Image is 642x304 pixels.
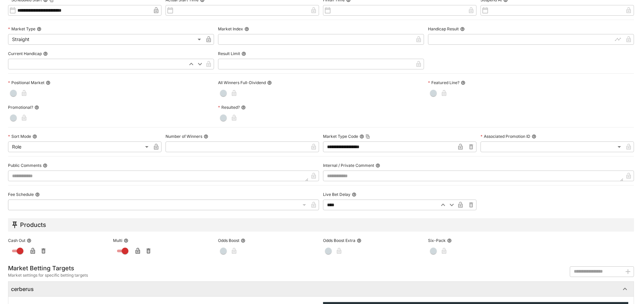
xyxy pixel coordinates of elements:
p: Fee Schedule [8,192,34,197]
button: Six-Pack [447,238,452,243]
p: Handicap Result [428,26,459,32]
button: Public Comments [43,163,47,168]
h5: Products [20,221,46,229]
button: Market Type [37,27,41,31]
button: Resulted? [241,105,246,110]
button: Odds Boost [241,238,245,243]
p: All Winners Full-Dividend [218,80,266,85]
button: Sort Mode [32,134,37,139]
p: Market Type [8,26,35,32]
p: Result Limit [218,51,240,56]
button: Copy To Clipboard [365,134,370,139]
button: Current Handicap [43,51,48,56]
p: Promotional? [8,104,33,110]
button: Multi [124,238,128,243]
p: Live Bet Delay [323,192,350,197]
p: Number of Winners [166,133,202,139]
h6: cerberus [11,286,34,293]
button: Odds Boost Extra [357,238,361,243]
button: Number of Winners [204,134,208,139]
p: Public Comments [8,163,41,168]
button: Promotional? [34,105,39,110]
button: Associated Promotion ID [532,134,536,139]
button: Cash Out [27,238,31,243]
button: Market Type CodeCopy To Clipboard [359,134,364,139]
button: All Winners Full-Dividend [267,80,272,85]
p: Market Index [218,26,243,32]
p: Featured Line? [428,80,459,85]
button: Positional Market [46,80,50,85]
button: Handicap Result [460,27,465,31]
button: Market Index [244,27,249,31]
span: Market settings for specific betting targets [8,272,88,279]
h5: Market Betting Targets [8,264,88,272]
p: Resulted? [218,104,240,110]
button: Internal / Private Comment [376,163,380,168]
button: Fee Schedule [35,192,40,197]
p: Cash Out [8,238,25,243]
p: Associated Promotion ID [480,133,530,139]
p: Positional Market [8,80,44,85]
p: Market Type Code [323,133,358,139]
p: Sort Mode [8,133,31,139]
button: Featured Line? [461,80,465,85]
button: Result Limit [241,51,246,56]
p: Six-Pack [428,238,446,243]
div: Straight [8,34,203,45]
p: Odds Boost [218,238,239,243]
button: Live Bet Delay [352,192,356,197]
p: Current Handicap [8,51,42,56]
div: Role [8,141,151,152]
p: Multi [113,238,122,243]
p: Internal / Private Comment [323,163,374,168]
p: Odds Boost Extra [323,238,355,243]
